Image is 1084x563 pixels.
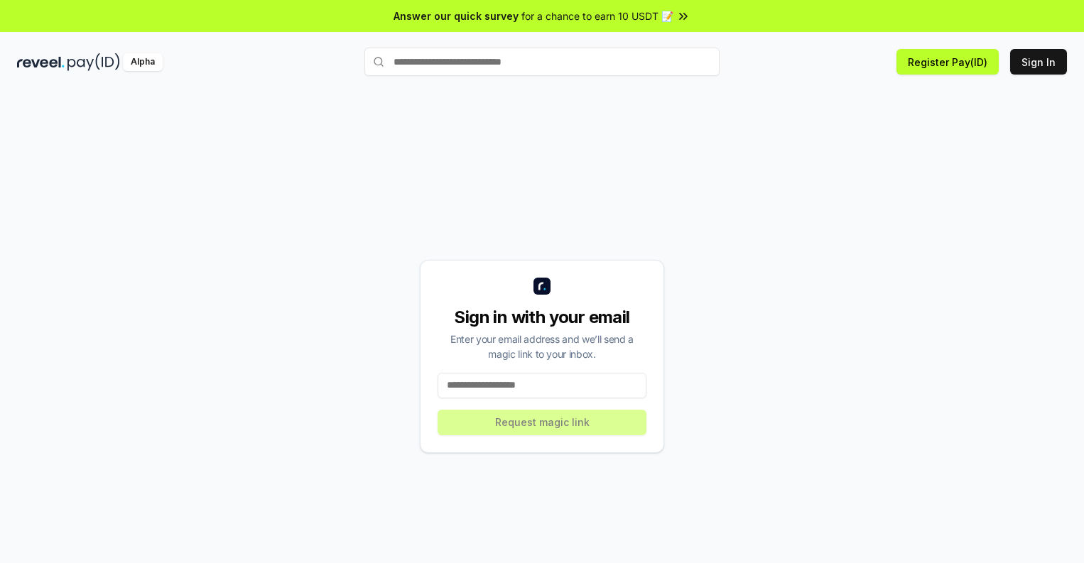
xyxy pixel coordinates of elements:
button: Sign In [1010,49,1067,75]
span: for a chance to earn 10 USDT 📝 [521,9,673,23]
img: pay_id [67,53,120,71]
div: Enter your email address and we’ll send a magic link to your inbox. [438,332,646,361]
img: reveel_dark [17,53,65,71]
div: Alpha [123,53,163,71]
div: Sign in with your email [438,306,646,329]
span: Answer our quick survey [394,9,519,23]
button: Register Pay(ID) [896,49,999,75]
img: logo_small [533,278,551,295]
